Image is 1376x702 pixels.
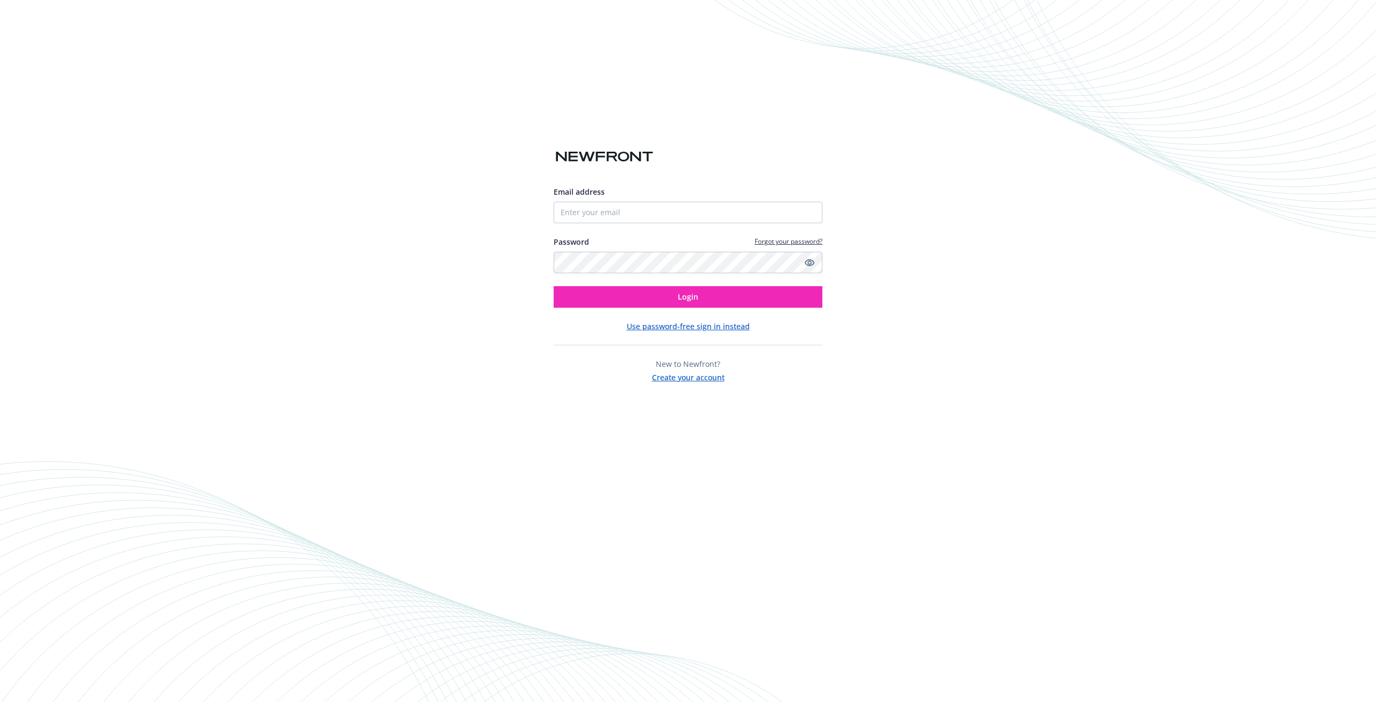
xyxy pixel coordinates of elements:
img: Newfront logo [554,147,655,166]
label: Password [554,236,589,247]
button: Create your account [652,370,725,383]
button: Login [554,286,822,308]
span: Email address [554,187,605,197]
button: Use password-free sign in instead [627,321,750,332]
a: Show password [803,256,816,269]
span: Login [678,292,698,302]
input: Enter your email [554,202,822,223]
span: New to Newfront? [656,359,720,369]
input: Enter your password [554,252,822,273]
a: Forgot your password? [755,237,822,246]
